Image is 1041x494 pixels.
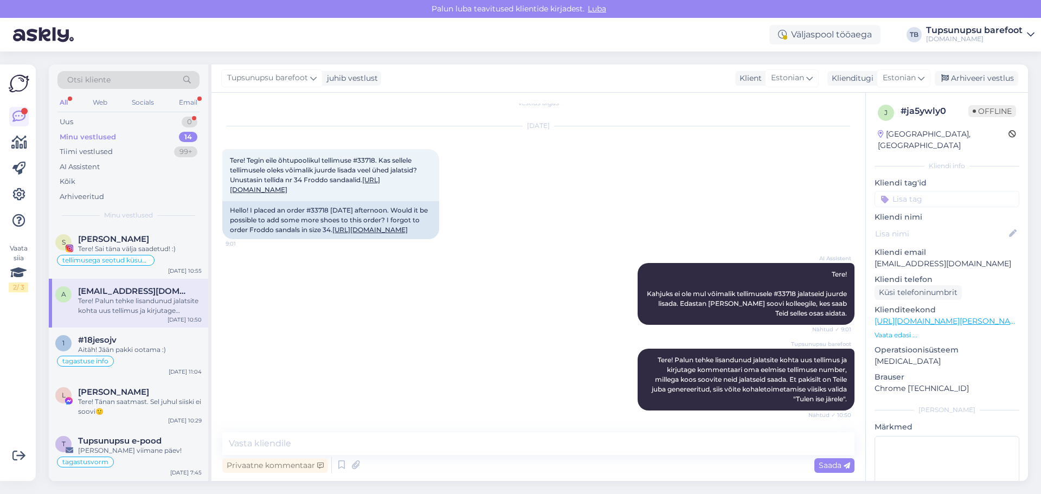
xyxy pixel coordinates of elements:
[182,117,197,127] div: 0
[91,95,110,110] div: Web
[78,387,149,397] span: Laura Vanags
[926,26,1023,35] div: Tupsunupsu barefoot
[907,27,922,42] div: TB
[811,325,851,333] span: Nähtud ✓ 9:01
[875,330,1019,340] p: Vaata edasi ...
[647,270,849,317] span: Tere! Kahjuks ei ole mul võimalik tellimusele #33718 jalatseid juurde lisada. Edastan [PERSON_NAM...
[60,146,113,157] div: Tiimi vestlused
[935,71,1018,86] div: Arhiveeri vestlus
[78,244,202,254] div: Tere! Sai täna välja saadetud! :)
[771,72,804,84] span: Estonian
[227,72,308,84] span: Tupsunupsu barefoot
[875,344,1019,356] p: Operatsioonisüsteem
[168,267,202,275] div: [DATE] 10:55
[584,4,609,14] span: Luba
[875,211,1019,223] p: Kliendi nimi
[60,176,75,187] div: Kõik
[875,421,1019,433] p: Märkmed
[901,105,968,118] div: # ja5ywly0
[62,339,65,347] span: 1
[78,436,162,446] span: Tupsunupsu e-pood
[168,416,202,425] div: [DATE] 10:29
[875,258,1019,270] p: [EMAIL_ADDRESS][DOMAIN_NAME]
[875,356,1019,367] p: [MEDICAL_DATA]
[875,274,1019,285] p: Kliendi telefon
[78,234,149,244] span: Silja Eek
[9,283,28,292] div: 2 / 3
[60,162,100,172] div: AI Assistent
[67,74,111,86] span: Otsi kliente
[926,35,1023,43] div: [DOMAIN_NAME]
[827,73,873,84] div: Klienditugi
[883,72,916,84] span: Estonian
[60,191,104,202] div: Arhiveeritud
[57,95,70,110] div: All
[875,191,1019,207] input: Lisa tag
[230,156,419,194] span: Tere! Tegin eile õhtupoolikul tellimuse #33718. Kas sellele tellimusele oleks võimalik juurde lis...
[169,368,202,376] div: [DATE] 11:04
[179,132,197,143] div: 14
[652,356,849,403] span: Tere! Palun tehke lisandunud jalatsite kohta uus tellimus ja kirjutage kommentaari oma eelmise te...
[791,340,851,348] span: Tupsunupsu barefoot
[769,25,881,44] div: Väljaspool tööaega
[168,316,202,324] div: [DATE] 10:50
[62,391,66,399] span: L
[61,290,66,298] span: a
[884,108,888,117] span: j
[875,383,1019,394] p: Chrome [TECHNICAL_ID]
[78,296,202,316] div: Tere! Palun tehke lisandunud jalatsite kohta uus tellimus ja kirjutage kommentaari oma eelmise te...
[875,316,1024,326] a: [URL][DOMAIN_NAME][PERSON_NAME]
[60,132,116,143] div: Minu vestlused
[62,459,108,465] span: tagastusvorm
[926,26,1034,43] a: Tupsunupsu barefoot[DOMAIN_NAME]
[62,440,66,448] span: T
[875,371,1019,383] p: Brauser
[104,210,153,220] span: Minu vestlused
[222,201,439,239] div: Hello! I placed an order #33718 [DATE] afternoon. Would it be possible to add some more shoes to ...
[222,121,854,131] div: [DATE]
[875,177,1019,189] p: Kliendi tag'id
[332,226,408,234] a: [URL][DOMAIN_NAME]
[875,161,1019,171] div: Kliendi info
[735,73,762,84] div: Klient
[78,345,202,355] div: Aitäh! Jään pakki ootama :)
[78,286,191,296] span: annika.sharai@gmail.com
[78,446,202,455] div: [PERSON_NAME] viimane päev!
[78,335,117,345] span: #18jesojv
[177,95,200,110] div: Email
[174,146,197,157] div: 99+
[130,95,156,110] div: Socials
[9,243,28,292] div: Vaata siia
[323,73,378,84] div: juhib vestlust
[170,469,202,477] div: [DATE] 7:45
[222,458,328,473] div: Privaatne kommentaar
[968,105,1016,117] span: Offline
[9,73,29,94] img: Askly Logo
[62,238,66,246] span: S
[819,460,850,470] span: Saada
[875,228,1007,240] input: Lisa nimi
[808,411,851,419] span: Nähtud ✓ 10:50
[226,240,266,248] span: 9:01
[875,405,1019,415] div: [PERSON_NAME]
[875,304,1019,316] p: Klienditeekond
[875,285,962,300] div: Küsi telefoninumbrit
[62,257,149,264] span: tellimusega seotud küsumus
[62,358,108,364] span: tagastuse info
[878,129,1008,151] div: [GEOGRAPHIC_DATA], [GEOGRAPHIC_DATA]
[78,397,202,416] div: Tere! Tänan saatmast. Sel juhul siiski ei soovi🙂
[875,247,1019,258] p: Kliendi email
[60,117,73,127] div: Uus
[811,254,851,262] span: AI Assistent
